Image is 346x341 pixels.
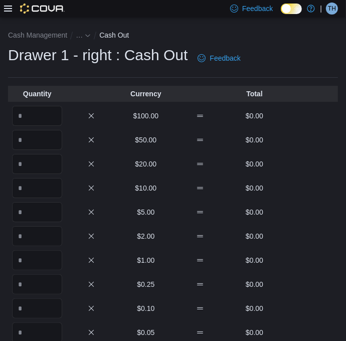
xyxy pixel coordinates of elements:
button: Cash Out [99,31,129,39]
p: $0.00 [229,255,279,265]
p: $5.00 [121,207,171,217]
input: Quantity [12,202,62,222]
p: $0.25 [121,279,171,289]
input: Quantity [12,154,62,174]
p: $0.00 [229,279,279,289]
p: $0.00 [229,159,279,169]
p: $100.00 [121,111,171,121]
p: $0.00 [229,327,279,337]
button: Cash Management [8,31,67,39]
p: $0.00 [229,231,279,241]
input: Quantity [12,106,62,126]
input: Quantity [12,274,62,294]
p: $0.00 [229,207,279,217]
span: See collapsed breadcrumbs [76,31,83,39]
p: $2.00 [121,231,171,241]
div: Toni Howell [326,3,338,15]
p: $10.00 [121,183,171,193]
p: $0.00 [229,111,279,121]
span: TH [328,3,336,15]
p: Currency [121,89,171,99]
p: $0.00 [229,135,279,145]
p: $0.00 [229,183,279,193]
p: $0.00 [229,303,279,313]
input: Quantity [12,250,62,270]
p: Quantity [12,89,62,99]
svg: - Clicking this button will toggle a popover dialog. [85,33,91,39]
span: Feedback [210,53,240,63]
p: $20.00 [121,159,171,169]
button: See collapsed breadcrumbs - Clicking this button will toggle a popover dialog. [76,31,91,39]
input: Quantity [12,226,62,246]
h1: Drawer 1 - right : Cash Out [8,45,188,65]
p: $50.00 [121,135,171,145]
a: Feedback [194,48,244,68]
p: | [320,3,322,15]
p: $0.10 [121,303,171,313]
input: Quantity [12,130,62,150]
p: $0.05 [121,327,171,337]
p: $1.00 [121,255,171,265]
nav: An example of EuiBreadcrumbs [8,29,338,43]
span: Feedback [242,4,273,14]
input: Quantity [12,178,62,198]
input: Quantity [12,298,62,318]
input: Dark Mode [281,4,302,14]
p: Total [229,89,279,99]
img: Cova [20,4,65,14]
